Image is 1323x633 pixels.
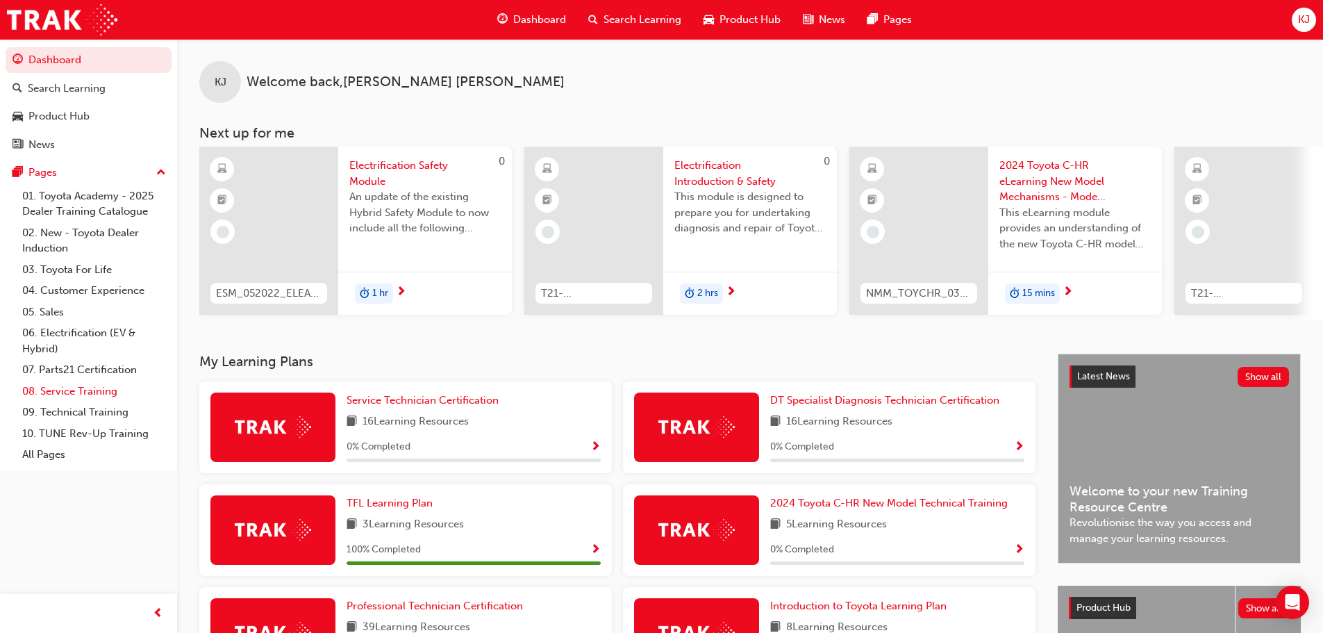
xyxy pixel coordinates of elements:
span: news-icon [13,139,23,151]
span: Search Learning [604,12,681,28]
span: book-icon [770,413,781,431]
a: 0T21-FOD_HVIS_PREREQElectrification Introduction & SafetyThis module is designed to prepare you f... [524,147,837,315]
span: booktick-icon [542,192,552,210]
span: Electrification Introduction & Safety [674,158,826,189]
span: booktick-icon [217,192,227,210]
span: search-icon [13,83,22,95]
span: guage-icon [13,54,23,67]
a: 03. Toyota For Life [17,259,172,281]
a: 07. Parts21 Certification [17,359,172,381]
span: learningResourceType_ELEARNING-icon [1192,161,1202,179]
span: Latest News [1077,370,1130,382]
a: 0ESM_052022_ELEARNElectrification Safety ModuleAn update of the existing Hybrid Safety Module to ... [199,147,512,315]
span: T21-PTFOR_PRE_READ [1191,286,1297,302]
span: guage-icon [497,11,508,28]
span: 16 Learning Resources [363,413,469,431]
span: 0 % Completed [347,439,410,455]
a: Introduction to Toyota Learning Plan [770,598,952,614]
div: Search Learning [28,81,106,97]
a: News [6,132,172,158]
h3: Next up for me [177,125,1323,141]
span: TFL Learning Plan [347,497,433,509]
a: 02. New - Toyota Dealer Induction [17,222,172,259]
span: 2 hrs [697,286,718,302]
span: Professional Technician Certification [347,600,523,612]
span: ESM_052022_ELEARN [216,286,322,302]
span: learningResourceType_ELEARNING-icon [217,161,227,179]
button: Show Progress [590,541,601,559]
span: 3 Learning Resources [363,516,464,534]
img: Trak [7,4,117,35]
span: 0 [824,155,830,167]
div: Pages [28,165,57,181]
span: next-icon [1063,286,1073,299]
a: 10. TUNE Rev-Up Training [17,423,172,445]
a: search-iconSearch Learning [577,6,692,34]
button: Show Progress [1014,438,1024,456]
a: NMM_TOYCHR_032024_MODULE_12024 Toyota C-HR eLearning New Model Mechanisms - Model Outline (Module... [849,147,1162,315]
a: All Pages [17,444,172,466]
span: Service Technician Certification [347,394,499,406]
a: 04. Customer Experience [17,280,172,302]
img: Trak [658,519,735,541]
span: learningRecordVerb_NONE-icon [217,226,229,238]
a: Dashboard [6,47,172,73]
a: 01. Toyota Academy - 2025 Dealer Training Catalogue [17,186,172,222]
span: next-icon [726,286,736,299]
span: learningResourceType_ELEARNING-icon [867,161,877,179]
span: duration-icon [360,285,369,303]
span: Product Hub [719,12,781,28]
span: Show Progress [590,544,601,557]
a: 2024 Toyota C-HR New Model Technical Training [770,495,1013,511]
a: Service Technician Certification [347,393,504,409]
span: This module is designed to prepare you for undertaking diagnosis and repair of Toyota & Lexus Ele... [674,189,826,236]
a: car-iconProduct Hub [692,6,792,34]
span: Show Progress [590,441,601,454]
span: NMM_TOYCHR_032024_MODULE_1 [866,286,972,302]
span: Dashboard [513,12,566,28]
span: Welcome back , [PERSON_NAME] [PERSON_NAME] [247,74,565,90]
a: 09. Technical Training [17,402,172,423]
span: news-icon [803,11,813,28]
div: Open Intercom Messenger [1276,586,1309,619]
span: Show Progress [1014,441,1024,454]
span: KJ [215,74,226,90]
span: 2024 Toyota C-HR New Model Technical Training [770,497,1008,509]
span: KJ [1298,12,1310,28]
span: 15 mins [1022,286,1055,302]
span: Pages [883,12,912,28]
span: 16 Learning Resources [786,413,892,431]
span: learningResourceType_ELEARNING-icon [542,161,552,179]
span: car-icon [13,110,23,123]
span: duration-icon [1010,285,1020,303]
a: Search Learning [6,76,172,101]
span: Show Progress [1014,544,1024,557]
button: Show Progress [1014,541,1024,559]
button: Show all [1238,367,1290,387]
span: Product Hub [1076,602,1131,614]
h3: My Learning Plans [199,354,1035,370]
span: Welcome to your new Training Resource Centre [1070,484,1289,515]
span: Introduction to Toyota Learning Plan [770,600,947,612]
span: pages-icon [867,11,878,28]
span: duration-icon [685,285,694,303]
span: 1 hr [372,286,388,302]
span: search-icon [588,11,598,28]
button: Pages [6,160,172,186]
span: pages-icon [13,167,23,179]
span: book-icon [347,413,357,431]
span: car-icon [704,11,714,28]
span: booktick-icon [867,192,877,210]
span: 0 % Completed [770,542,834,558]
span: next-icon [396,286,406,299]
span: up-icon [156,164,166,182]
span: 0 % Completed [770,439,834,455]
div: News [28,137,55,153]
span: T21-FOD_HVIS_PREREQ [541,286,647,302]
button: DashboardSearch LearningProduct HubNews [6,44,172,160]
span: DT Specialist Diagnosis Technician Certification [770,394,999,406]
a: guage-iconDashboard [486,6,577,34]
a: 05. Sales [17,302,172,323]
